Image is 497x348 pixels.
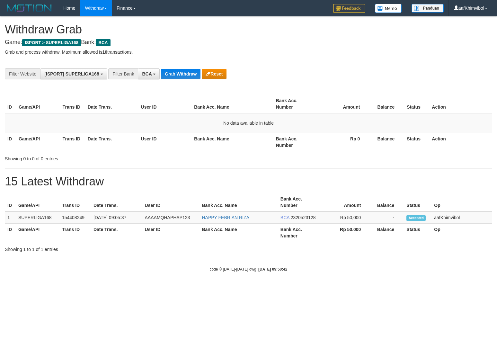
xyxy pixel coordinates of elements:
strong: 10 [102,49,107,55]
td: [DATE] 09:05:37 [91,211,142,224]
th: Game/API [16,133,60,151]
span: Accepted [406,215,426,221]
th: Status [404,95,429,113]
th: Action [429,95,492,113]
span: ISPORT > SUPERLIGA168 [22,39,81,46]
th: Amount [317,95,370,113]
th: Balance [370,193,404,211]
th: Date Trans. [85,133,138,151]
h1: Withdraw Grab [5,23,492,36]
td: AAAAMQHAPHAP123 [142,211,200,224]
th: Game/API [16,193,59,211]
th: Bank Acc. Number [273,95,317,113]
td: 154408249 [59,211,91,224]
div: Showing 1 to 1 of 1 entries [5,244,202,253]
span: BCA [280,215,289,220]
th: Bank Acc. Name [199,193,278,211]
th: Bank Acc. Number [278,224,320,242]
img: panduan.png [412,4,444,13]
p: Grab and process withdraw. Maximum allowed is transactions. [5,49,492,55]
span: BCA [96,39,110,46]
h4: Game: Bank: [5,39,492,46]
th: Status [404,224,431,242]
th: Action [429,133,492,151]
th: Game/API [16,224,59,242]
button: Grab Withdraw [161,69,200,79]
th: User ID [142,224,200,242]
th: User ID [142,193,200,211]
th: ID [5,133,16,151]
img: Button%20Memo.svg [375,4,402,13]
div: Filter Website [5,68,40,79]
td: SUPERLIGA168 [16,211,59,224]
td: - [370,211,404,224]
th: Balance [370,224,404,242]
th: Balance [369,133,404,151]
th: ID [5,95,16,113]
td: No data available in table [5,113,492,133]
small: code © [DATE]-[DATE] dwg | [210,267,288,272]
div: Filter Bank [108,68,138,79]
th: Bank Acc. Name [191,133,273,151]
div: Showing 0 to 0 of 0 entries [5,153,202,162]
button: Reset [202,69,226,79]
th: Rp 0 [317,133,370,151]
th: Status [404,133,429,151]
a: HAPPY FEBRIAN RIZA [202,215,249,220]
th: Trans ID [59,193,91,211]
th: User ID [138,133,192,151]
img: MOTION_logo.png [5,3,54,13]
th: Op [431,193,492,211]
th: ID [5,193,16,211]
th: Trans ID [59,224,91,242]
span: [ISPORT] SUPERLIGA168 [44,71,99,76]
th: Bank Acc. Number [278,193,320,211]
th: Date Trans. [85,95,138,113]
h1: 15 Latest Withdraw [5,175,492,188]
span: Copy 2320523128 to clipboard [291,215,316,220]
th: Balance [369,95,404,113]
th: Trans ID [60,133,85,151]
th: Bank Acc. Number [273,133,317,151]
th: User ID [138,95,192,113]
th: Date Trans. [91,193,142,211]
button: BCA [138,68,160,79]
td: Rp 50,000 [320,211,371,224]
th: Game/API [16,95,60,113]
strong: [DATE] 09:50:42 [258,267,287,272]
button: [ISPORT] SUPERLIGA168 [40,68,107,79]
th: Bank Acc. Name [199,224,278,242]
th: Op [431,224,492,242]
th: Amount [320,193,371,211]
th: Date Trans. [91,224,142,242]
th: Trans ID [60,95,85,113]
th: Bank Acc. Name [191,95,273,113]
img: Feedback.jpg [333,4,365,13]
td: aafKhimvibol [431,211,492,224]
td: 1 [5,211,16,224]
th: ID [5,224,16,242]
span: BCA [142,71,152,76]
th: Rp 50.000 [320,224,371,242]
th: Status [404,193,431,211]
